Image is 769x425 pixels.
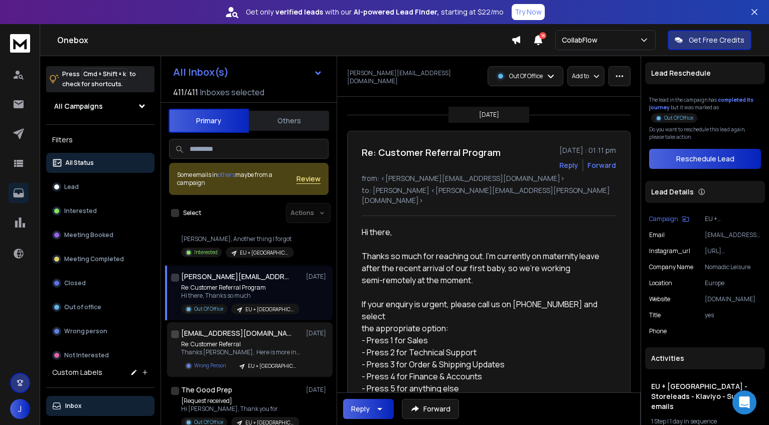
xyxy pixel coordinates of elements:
p: yes [705,311,761,319]
button: Meeting Completed [46,249,155,269]
strong: verified leads [275,7,323,17]
button: J [10,399,30,419]
button: Reschedule Lead [649,149,761,169]
p: to: [PERSON_NAME] <[PERSON_NAME][EMAIL_ADDRESS][PERSON_NAME][DOMAIN_NAME]> [362,185,616,205]
p: Wrong person [64,327,107,335]
p: EU + [GEOGRAPHIC_DATA] - Storeleads - Klaviyo - Support emails [248,362,296,370]
p: Meeting Booked [64,231,113,239]
p: Get Free Credits [689,35,744,45]
h1: [EMAIL_ADDRESS][DOMAIN_NAME] +1 [181,328,291,338]
p: Out Of Office [664,114,693,122]
div: Open Intercom Messenger [732,390,756,414]
p: website [649,295,670,303]
p: Nomadic Leisure [705,263,761,271]
h1: EU + [GEOGRAPHIC_DATA] - Storeleads - Klaviyo - Support emails [651,381,759,411]
p: Out of office [64,303,101,311]
img: logo [10,34,30,53]
p: Lead [64,183,79,191]
button: Wrong person [46,321,155,341]
p: Europe [705,279,761,287]
div: Reply [351,404,370,414]
p: from: <[PERSON_NAME][EMAIL_ADDRESS][DOMAIN_NAME]> [362,173,616,183]
div: Activities [645,347,765,369]
button: Reply [343,399,394,419]
button: Primary [169,109,249,133]
button: Not Interested [46,345,155,365]
button: Try Now [512,4,545,20]
p: Re: Customer Referral [181,340,301,348]
h3: Filters [46,133,155,147]
p: instagram_url [649,247,690,255]
p: title [649,311,661,319]
strong: AI-powered Lead Finder, [354,7,439,17]
span: completed its journey [649,96,753,111]
button: Closed [46,273,155,293]
button: Get Free Credits [668,30,751,50]
button: Others [249,110,329,132]
span: Cmd + Shift + k [82,68,127,80]
p: EU + [GEOGRAPHIC_DATA] - Storeleads - Klaviyo - Support emails [705,215,761,223]
p: Do you want to reschedule this lead again, please take action. [649,126,761,141]
p: Out Of Office [509,72,543,80]
p: EU + [GEOGRAPHIC_DATA] - Storeleads - Klaviyo - Support emails [240,249,288,257]
p: [PERSON_NAME][EMAIL_ADDRESS][DOMAIN_NAME] [347,69,482,85]
p: Campaign [649,215,678,223]
p: Add to [572,72,589,80]
button: All Inbox(s) [165,62,331,82]
p: CollabFlow [562,35,601,45]
span: 411 / 411 [173,86,198,98]
p: Email [649,231,665,239]
p: Inbox [65,402,82,410]
span: 16 [539,32,546,39]
p: Lead Reschedule [651,68,711,78]
button: Forward [402,399,459,419]
p: Closed [64,279,86,287]
h1: All Inbox(s) [173,67,229,77]
h1: The Good Prep [181,385,232,395]
p: [DATE] [306,273,329,281]
label: Select [183,209,201,217]
h3: Inboxes selected [200,86,264,98]
p: Wrong Person [194,362,226,369]
p: Try Now [515,7,542,17]
div: The lead in the campaign has but it was marked as . [649,96,761,122]
p: [URL][DOMAIN_NAME] [705,247,761,255]
p: [EMAIL_ADDRESS][DOMAIN_NAME] [705,231,761,239]
button: Interested [46,201,155,221]
button: Inbox [46,396,155,416]
h1: [PERSON_NAME][EMAIL_ADDRESS][DOMAIN_NAME] [181,272,291,282]
button: Lead [46,177,155,197]
button: Reply [559,160,578,170]
button: All Status [46,153,155,173]
p: [DATE] [306,386,329,394]
p: Lead Details [651,187,694,197]
button: All Campaigns [46,96,155,116]
p: Thanks [PERSON_NAME], Here is more info, [181,348,301,356]
button: Campaign [649,215,689,223]
p: Re: Customer Referral Program [181,284,299,292]
p: [DOMAIN_NAME] [705,295,761,303]
button: Out of office [46,297,155,317]
p: All Status [65,159,94,167]
button: Meeting Booked [46,225,155,245]
div: Some emails in maybe from a campaign [177,171,296,187]
button: Review [296,174,321,184]
p: Interested [194,249,218,256]
p: Get only with our starting at $22/mo [246,7,504,17]
p: Company Name [649,263,693,271]
p: [PERSON_NAME], Another thing I forgot [181,235,294,243]
p: Hi [PERSON_NAME], Thank you for [181,405,299,413]
p: [DATE] : 01:11 pm [559,145,616,155]
span: others [218,170,235,179]
h1: Re: Customer Referral Program [362,145,501,159]
p: [DATE] [479,111,499,119]
p: [DATE] [306,329,329,337]
h1: All Campaigns [54,101,103,111]
p: Meeting Completed [64,255,124,263]
div: Forward [587,160,616,170]
p: Hi there, Thanks so much [181,292,299,300]
p: location [649,279,672,287]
